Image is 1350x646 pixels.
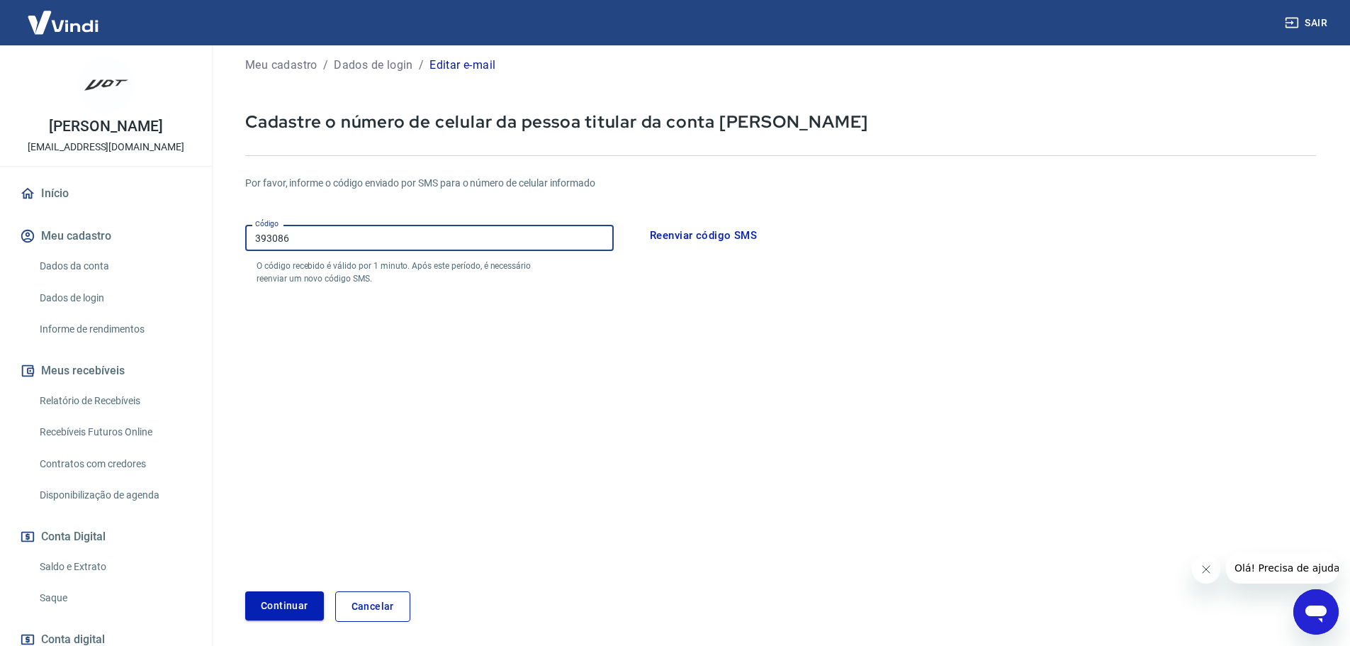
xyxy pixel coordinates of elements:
iframe: Botão para abrir a janela de mensagens [1293,589,1339,635]
a: Dados de login [34,284,195,313]
iframe: Mensagem da empresa [1226,552,1339,584]
p: / [419,57,424,74]
p: [PERSON_NAME] [49,119,162,134]
p: Meu cadastro [245,57,317,74]
a: Início [17,178,195,209]
span: Olá! Precisa de ajuda? [9,10,119,21]
a: Saldo e Extrato [34,552,195,581]
p: / [323,57,328,74]
a: Recebíveis Futuros Online [34,418,195,447]
p: Editar e-mail [429,57,495,74]
a: Informe de rendimentos [34,315,195,344]
button: Reenviar código SMS [642,221,765,250]
img: f46487c4-30f2-4416-84d2-ae5b01cf0c7f.jpeg [78,57,135,113]
a: Relatório de Recebíveis [34,386,195,416]
button: Meus recebíveis [17,355,195,386]
iframe: Fechar mensagem [1192,555,1220,584]
button: Continuar [245,591,324,620]
a: Dados da conta [34,252,195,281]
button: Conta Digital [17,521,195,552]
button: Sair [1282,10,1333,36]
a: Disponibilização de agenda [34,481,195,510]
h6: Por favor, informe o código enviado por SMS para o número de celular informado [245,176,1316,191]
img: Vindi [17,1,109,44]
p: O código recebido é válido por 1 minuto. Após este período, é necessário reenviar um novo código ... [257,260,557,285]
a: Saque [34,584,195,613]
button: Meu cadastro [17,221,195,252]
a: Cancelar [335,591,410,622]
p: Dados de login [334,57,413,74]
a: Contratos com credores [34,450,195,479]
p: Cadastre o número de celular da pessoa titular da conta [PERSON_NAME] [245,111,1316,133]
p: [EMAIL_ADDRESS][DOMAIN_NAME] [28,140,184,155]
label: Código [255,218,279,229]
